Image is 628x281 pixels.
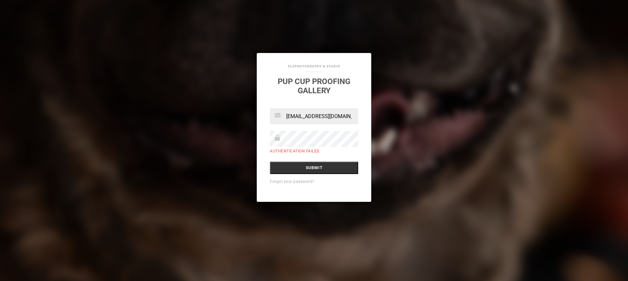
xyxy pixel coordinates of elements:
[278,77,350,95] a: Pup cup proofing gallery
[270,179,314,184] a: Forgot your password?
[270,162,358,174] input: Submit
[270,149,320,153] label: Authentication failed.
[270,108,358,124] input: Email
[288,64,340,68] a: Elzphotography & Studio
